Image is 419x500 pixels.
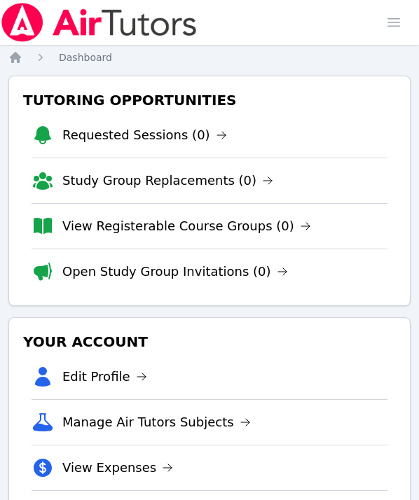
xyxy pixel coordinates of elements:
[62,125,227,145] a: Requested Sessions (0)
[62,262,288,282] a: Open Study Group Invitations (0)
[8,50,411,64] nav: Breadcrumb
[20,329,399,354] h3: Your Account
[20,88,399,113] h3: Tutoring Opportunities
[59,50,112,64] a: Dashboard
[59,52,112,63] span: Dashboard
[62,458,173,478] a: View Expenses
[62,412,251,432] a: Manage Air Tutors Subjects
[62,367,147,387] a: Edit Profile
[62,216,311,236] a: View Registerable Course Groups (0)
[62,171,273,190] a: Study Group Replacements (0)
